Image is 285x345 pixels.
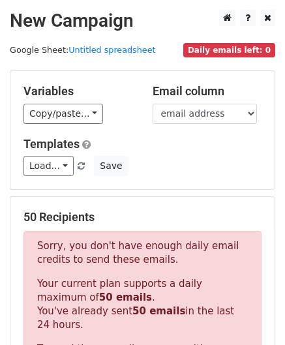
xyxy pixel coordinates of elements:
button: Save [94,156,128,176]
strong: 50 emails [99,292,152,303]
strong: 50 emails [132,305,185,317]
p: Your current plan supports a daily maximum of . You've already sent in the last 24 hours. [37,277,248,332]
h5: Email column [153,84,262,98]
a: Untitled spreadsheet [68,45,155,55]
h5: 50 Recipients [23,210,262,224]
p: Sorry, you don't have enough daily email credits to send these emails. [37,239,248,267]
a: Copy/paste... [23,104,103,124]
span: Daily emails left: 0 [183,43,275,57]
a: Load... [23,156,74,176]
h2: New Campaign [10,10,275,32]
h5: Variables [23,84,133,98]
iframe: Chat Widget [220,282,285,345]
a: Daily emails left: 0 [183,45,275,55]
a: Templates [23,137,80,151]
small: Google Sheet: [10,45,156,55]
